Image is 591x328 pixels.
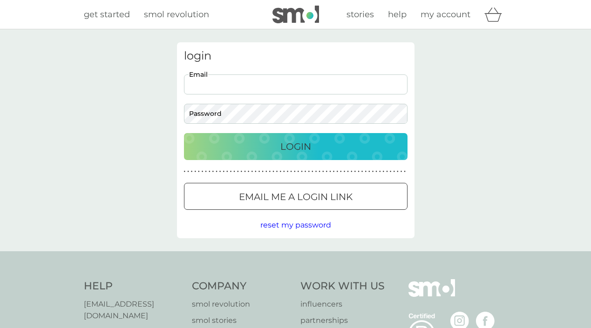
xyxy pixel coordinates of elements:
[351,169,353,174] p: ●
[192,298,291,310] a: smol revolution
[144,9,209,20] span: smol revolution
[354,169,356,174] p: ●
[346,9,374,20] span: stories
[300,279,385,294] h4: Work With Us
[84,298,183,322] a: [EMAIL_ADDRESS][DOMAIN_NAME]
[233,169,235,174] p: ●
[315,169,317,174] p: ●
[361,169,363,174] p: ●
[375,169,377,174] p: ●
[344,169,346,174] p: ●
[258,169,260,174] p: ●
[390,169,392,174] p: ●
[326,169,328,174] p: ●
[290,169,292,174] p: ●
[184,183,408,210] button: Email me a login link
[397,169,399,174] p: ●
[276,169,278,174] p: ●
[84,9,130,20] span: get started
[308,169,310,174] p: ●
[421,9,470,20] span: my account
[383,169,385,174] p: ●
[346,8,374,21] a: stories
[216,169,217,174] p: ●
[251,169,253,174] p: ●
[393,169,395,174] p: ●
[319,169,320,174] p: ●
[386,169,388,174] p: ●
[280,139,311,154] p: Login
[192,315,291,327] a: smol stories
[388,9,407,20] span: help
[283,169,285,174] p: ●
[336,169,338,174] p: ●
[241,169,243,174] p: ●
[198,169,200,174] p: ●
[239,189,353,204] p: Email me a login link
[209,169,211,174] p: ●
[191,169,193,174] p: ●
[401,169,402,174] p: ●
[279,169,281,174] p: ●
[305,169,306,174] p: ●
[484,5,508,24] div: basket
[368,169,370,174] p: ●
[260,219,331,231] button: reset my password
[300,315,385,327] a: partnerships
[202,169,204,174] p: ●
[347,169,349,174] p: ●
[358,169,360,174] p: ●
[184,133,408,160] button: Login
[294,169,296,174] p: ●
[84,279,183,294] h4: Help
[287,169,289,174] p: ●
[340,169,342,174] p: ●
[388,8,407,21] a: help
[255,169,257,174] p: ●
[144,8,209,21] a: smol revolution
[244,169,246,174] p: ●
[421,8,470,21] a: my account
[365,169,367,174] p: ●
[272,169,274,174] p: ●
[272,6,319,23] img: smol
[223,169,224,174] p: ●
[84,8,130,21] a: get started
[248,169,250,174] p: ●
[404,169,406,174] p: ●
[262,169,264,174] p: ●
[205,169,207,174] p: ●
[194,169,196,174] p: ●
[230,169,232,174] p: ●
[237,169,239,174] p: ●
[333,169,335,174] p: ●
[260,221,331,229] span: reset my password
[192,279,291,294] h4: Company
[408,279,455,311] img: smol
[322,169,324,174] p: ●
[226,169,228,174] p: ●
[269,169,271,174] p: ●
[301,169,303,174] p: ●
[184,169,186,174] p: ●
[298,169,299,174] p: ●
[300,298,385,310] a: influencers
[187,169,189,174] p: ●
[372,169,374,174] p: ●
[212,169,214,174] p: ●
[329,169,331,174] p: ●
[219,169,221,174] p: ●
[379,169,381,174] p: ●
[312,169,313,174] p: ●
[184,49,408,63] h3: login
[265,169,267,174] p: ●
